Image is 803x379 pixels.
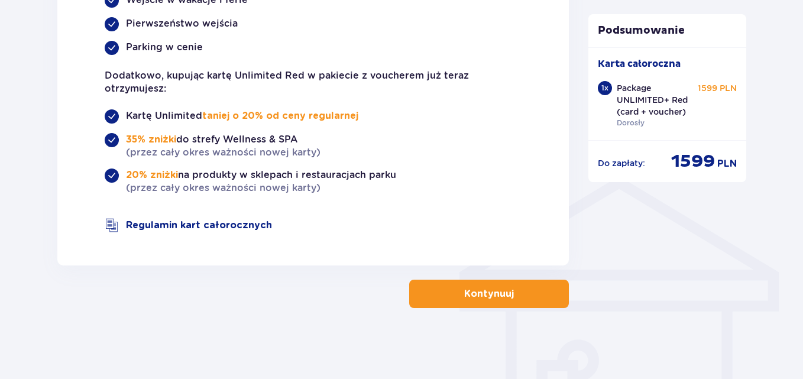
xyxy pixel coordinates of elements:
[126,219,272,232] a: Regulamin kart całorocznych
[464,287,514,300] p: Kontynuuj
[126,170,178,180] strong: 20% zniżki
[126,147,320,158] span: (przez cały okres ważności nowej karty)
[717,157,737,170] span: PLN
[588,24,747,38] p: Podsumowanie
[617,82,698,118] p: Package UNLIMITED+ Red (card + voucher)
[598,157,645,169] p: Do zapłaty :
[126,41,203,53] span: Parking w cenie
[105,133,119,147] img: roundedCheckBlue.4a3460b82ef5fd2642f707f390782c34.svg
[126,182,320,193] span: (przez cały okres ważności nowej karty)
[126,135,176,144] strong: 35% zniżki
[105,69,522,95] p: Dodatkowo, kupując kartę Unlimited Red w pakiecie z voucherem już teraz otrzymujesz:
[126,134,320,158] span: do strefy Wellness & SPA
[105,169,119,183] img: roundedCheckBlue.4a3460b82ef5fd2642f707f390782c34.svg
[409,280,569,308] button: Kontynuuj
[126,110,358,121] span: Kartę Unlimited
[105,17,119,31] img: roundedCheckBlue.4a3460b82ef5fd2642f707f390782c34.svg
[698,82,737,94] p: 1599 PLN
[105,109,119,124] img: roundedCheckBlue.4a3460b82ef5fd2642f707f390782c34.svg
[202,111,358,121] strong: taniej o 20% od ceny regularnej
[598,81,612,95] div: 1 x
[617,118,645,128] p: Dorosły
[126,169,396,193] span: na produkty w sklepach i restauracjach parku
[671,150,715,173] span: 1599
[105,41,119,55] img: roundedCheckBlue.4a3460b82ef5fd2642f707f390782c34.svg
[598,57,681,70] p: Karta całoroczna
[126,18,238,29] span: Pierwszeństwo wejścia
